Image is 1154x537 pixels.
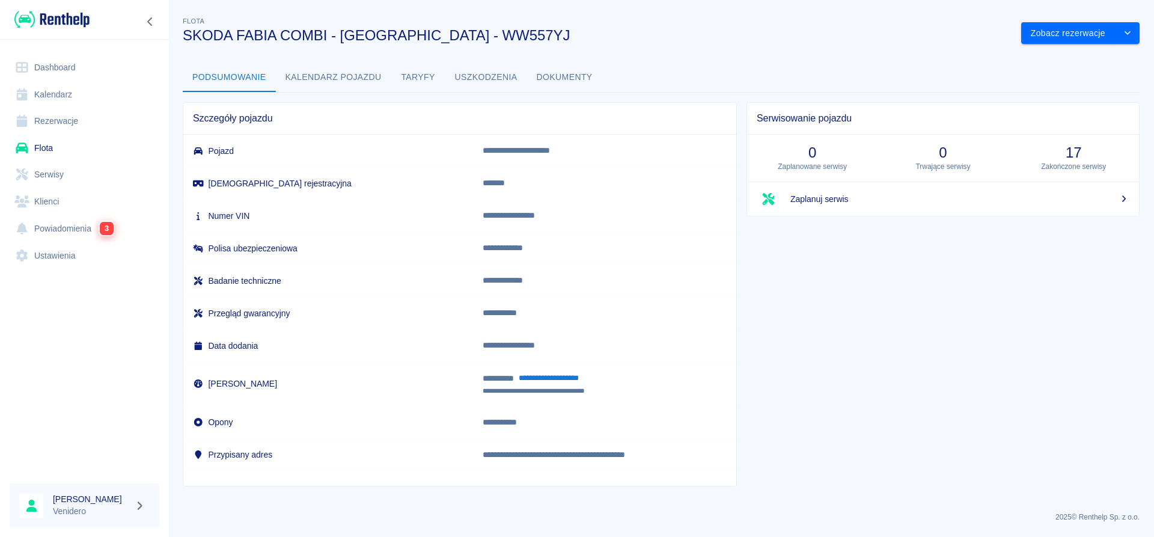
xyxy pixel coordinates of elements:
[183,17,204,25] span: Flota
[141,14,159,29] button: Zwiń nawigację
[10,242,159,269] a: Ustawienia
[10,188,159,215] a: Klienci
[1116,22,1140,44] button: drop-down
[10,135,159,162] a: Flota
[193,145,463,157] h6: Pojazd
[193,242,463,254] h6: Polisa ubezpieczeniowa
[183,63,276,92] button: Podsumowanie
[747,135,878,182] a: 0Zaplanowane serwisy
[527,63,602,92] button: Dokumenty
[10,54,159,81] a: Dashboard
[193,307,463,319] h6: Przegląd gwarancyjny
[193,416,463,428] h6: Opony
[10,81,159,108] a: Kalendarz
[1018,161,1129,172] p: Zakończone serwisy
[10,108,159,135] a: Rezerwacje
[1009,135,1139,182] a: 17Zakończone serwisy
[10,10,90,29] a: Renthelp logo
[887,161,998,172] p: Trwające serwisy
[1021,22,1116,44] button: Zobacz rezerwacje
[183,27,1012,44] h3: SKODA FABIA COMBI - [GEOGRAPHIC_DATA] - WW557YJ
[10,215,159,242] a: Powiadomienia3
[14,10,90,29] img: Renthelp logo
[757,112,1129,124] span: Serwisowanie pojazdu
[193,210,463,222] h6: Numer VIN
[757,161,868,172] p: Zaplanowane serwisy
[100,222,114,235] span: 3
[790,193,1129,206] span: Zaplanuj serwis
[887,144,998,161] h3: 0
[193,112,727,124] span: Szczegóły pojazdu
[193,378,463,390] h6: [PERSON_NAME]
[193,449,463,461] h6: Przypisany adres
[193,177,463,189] h6: [DEMOGRAPHIC_DATA] rejestracyjna
[276,63,391,92] button: Kalendarz pojazdu
[183,512,1140,523] p: 2025 © Renthelp Sp. z o.o.
[193,275,463,287] h6: Badanie techniczne
[391,63,445,92] button: Taryfy
[10,161,159,188] a: Serwisy
[445,63,527,92] button: Uszkodzenia
[757,144,868,161] h3: 0
[53,505,130,518] p: Venidero
[878,135,1008,182] a: 0Trwające serwisy
[1018,144,1129,161] h3: 17
[747,182,1139,216] a: Zaplanuj serwis
[53,493,130,505] h6: [PERSON_NAME]
[193,340,463,352] h6: Data dodania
